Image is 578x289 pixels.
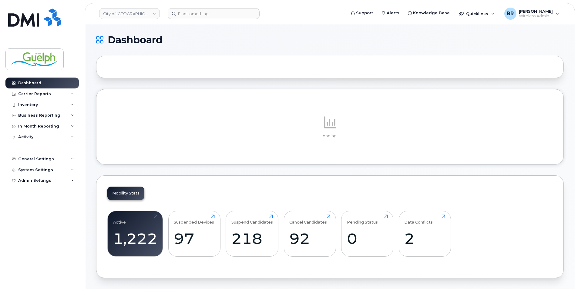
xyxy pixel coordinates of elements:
[107,133,553,139] p: Loading...
[289,230,330,247] div: 92
[174,214,215,253] a: Suspended Devices97
[289,214,327,224] div: Cancel Candidates
[174,230,215,247] div: 97
[113,214,157,253] a: Active1,222
[113,214,126,224] div: Active
[404,230,445,247] div: 2
[108,35,163,45] span: Dashboard
[404,214,445,253] a: Data Conflicts2
[231,214,273,224] div: Suspend Candidates
[289,214,330,253] a: Cancel Candidates92
[231,230,273,247] div: 218
[113,230,157,247] div: 1,222
[231,214,273,253] a: Suspend Candidates218
[347,230,388,247] div: 0
[404,214,433,224] div: Data Conflicts
[347,214,388,253] a: Pending Status0
[347,214,378,224] div: Pending Status
[174,214,214,224] div: Suspended Devices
